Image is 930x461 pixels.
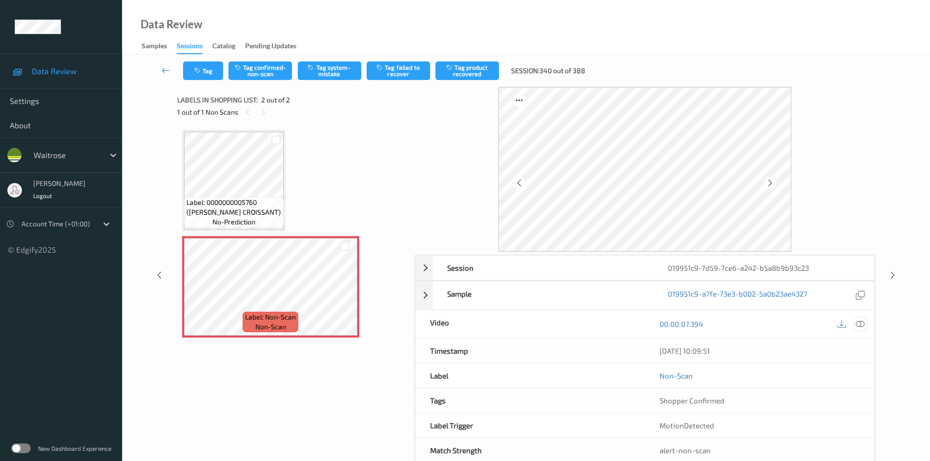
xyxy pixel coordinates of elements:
[298,61,361,80] button: Tag system-mistake
[212,217,255,227] span: no-prediction
[415,363,645,388] div: Label
[435,61,499,80] button: Tag product recovered
[186,198,281,217] span: Label: 0000000005760 ([PERSON_NAME] CROISSANT)
[228,61,292,80] button: Tag confirmed-non-scan
[245,40,306,53] a: Pending Updates
[245,312,296,322] span: Label: Non-Scan
[415,413,645,438] div: Label Trigger
[660,346,860,356] div: [DATE] 10:09:51
[261,95,290,105] span: 2 out of 2
[212,41,235,53] div: Catalog
[511,66,539,76] span: Session:
[668,289,807,302] a: 019951c9-a7fe-73e3-b002-5a0b23ae4327
[212,40,245,53] a: Catalog
[660,319,703,329] a: 00:00:07.394
[177,95,258,105] span: Labels in shopping list:
[177,40,212,54] a: Sessions
[433,256,653,280] div: Session
[177,41,203,54] div: Sessions
[660,445,860,455] div: alert-non-scan
[415,281,875,310] div: Sample019951c9-a7fe-73e3-b002-5a0b23ae4327
[367,61,430,80] button: Tag failed to recover
[177,106,408,118] div: 1 out of 1 Non Scans
[415,388,645,413] div: Tags
[539,66,585,76] span: 340 out of 388
[415,339,645,363] div: Timestamp
[255,322,286,332] span: non-scan
[660,396,724,405] span: Shopper Confirmed
[415,310,645,338] div: Video
[142,40,177,53] a: Samples
[433,281,653,309] div: Sample
[645,413,874,438] div: MotionDetected
[245,41,296,53] div: Pending Updates
[183,61,223,80] button: Tag
[660,371,693,381] a: Non-Scan
[653,256,874,280] div: 019951c9-7d59-7ce6-a242-b5a8b9b93c23
[415,255,875,281] div: Session019951c9-7d59-7ce6-a242-b5a8b9b93c23
[142,41,167,53] div: Samples
[141,20,202,29] div: Data Review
